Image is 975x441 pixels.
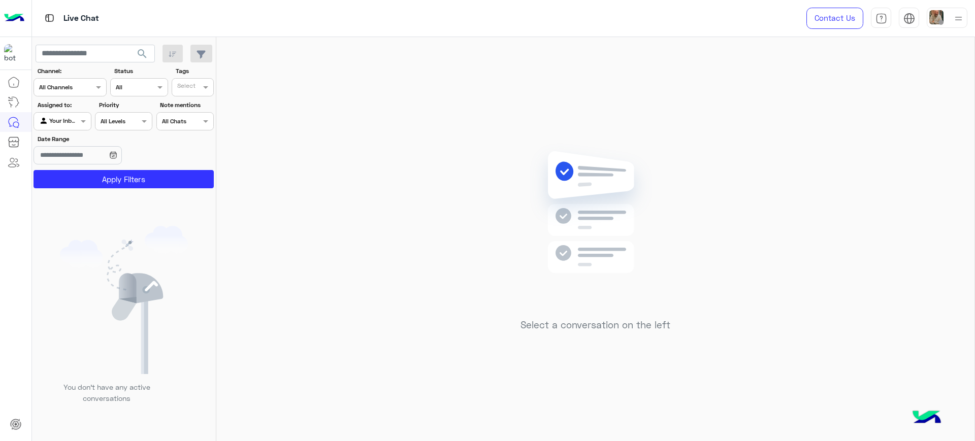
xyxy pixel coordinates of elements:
img: 1403182699927242 [4,44,22,62]
img: no messages [522,143,669,312]
label: Channel: [38,66,106,76]
img: tab [903,13,915,24]
p: You don’t have any active conversations [55,382,158,403]
label: Status [114,66,167,76]
img: empty users [60,226,188,374]
img: Logo [4,8,24,29]
img: tab [43,12,56,24]
a: tab [871,8,891,29]
img: profile [952,12,965,25]
img: userImage [929,10,944,24]
span: search [136,48,148,60]
button: search [130,45,155,66]
label: Date Range [38,134,151,144]
button: Apply Filters [34,170,214,188]
img: hulul-logo.png [909,400,945,436]
label: Priority [99,100,151,110]
label: Assigned to: [38,100,90,110]
h5: Select a conversation on the left [521,319,670,331]
a: Contact Us [806,8,863,29]
p: Live Chat [63,12,99,25]
img: tab [875,13,887,24]
label: Note mentions [160,100,212,110]
label: Tags [176,66,213,76]
div: Select [176,81,196,93]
